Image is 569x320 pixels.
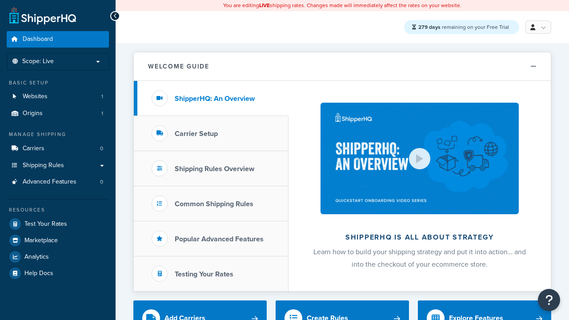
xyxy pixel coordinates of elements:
[101,110,103,117] span: 1
[175,235,264,243] h3: Popular Advanced Features
[175,165,254,173] h3: Shipping Rules Overview
[22,58,54,65] span: Scope: Live
[7,174,109,190] li: Advanced Features
[312,233,527,241] h2: ShipperHQ is all about strategy
[7,79,109,87] div: Basic Setup
[7,232,109,248] a: Marketplace
[100,145,103,152] span: 0
[24,253,49,261] span: Analytics
[23,36,53,43] span: Dashboard
[7,157,109,174] a: Shipping Rules
[7,31,109,48] a: Dashboard
[24,270,53,277] span: Help Docs
[313,247,526,269] span: Learn how to build your shipping strategy and put it into action… and into the checkout of your e...
[259,1,270,9] b: LIVE
[175,95,255,103] h3: ShipperHQ: An Overview
[7,174,109,190] a: Advanced Features0
[23,110,43,117] span: Origins
[7,206,109,214] div: Resources
[101,93,103,100] span: 1
[418,23,441,31] strong: 279 days
[7,140,109,157] li: Carriers
[175,130,218,138] h3: Carrier Setup
[175,200,253,208] h3: Common Shipping Rules
[7,216,109,232] a: Test Your Rates
[148,63,209,70] h2: Welcome Guide
[321,103,519,214] img: ShipperHQ is all about strategy
[175,270,233,278] h3: Testing Your Rates
[23,145,44,152] span: Carriers
[7,131,109,138] div: Manage Shipping
[23,162,64,169] span: Shipping Rules
[7,105,109,122] li: Origins
[7,88,109,105] a: Websites1
[538,289,560,311] button: Open Resource Center
[7,105,109,122] a: Origins1
[23,93,48,100] span: Websites
[23,178,76,186] span: Advanced Features
[7,140,109,157] a: Carriers0
[7,249,109,265] a: Analytics
[7,265,109,281] a: Help Docs
[418,23,509,31] span: remaining on your Free Trial
[100,178,103,186] span: 0
[24,237,58,244] span: Marketplace
[24,220,67,228] span: Test Your Rates
[7,88,109,105] li: Websites
[134,52,551,81] button: Welcome Guide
